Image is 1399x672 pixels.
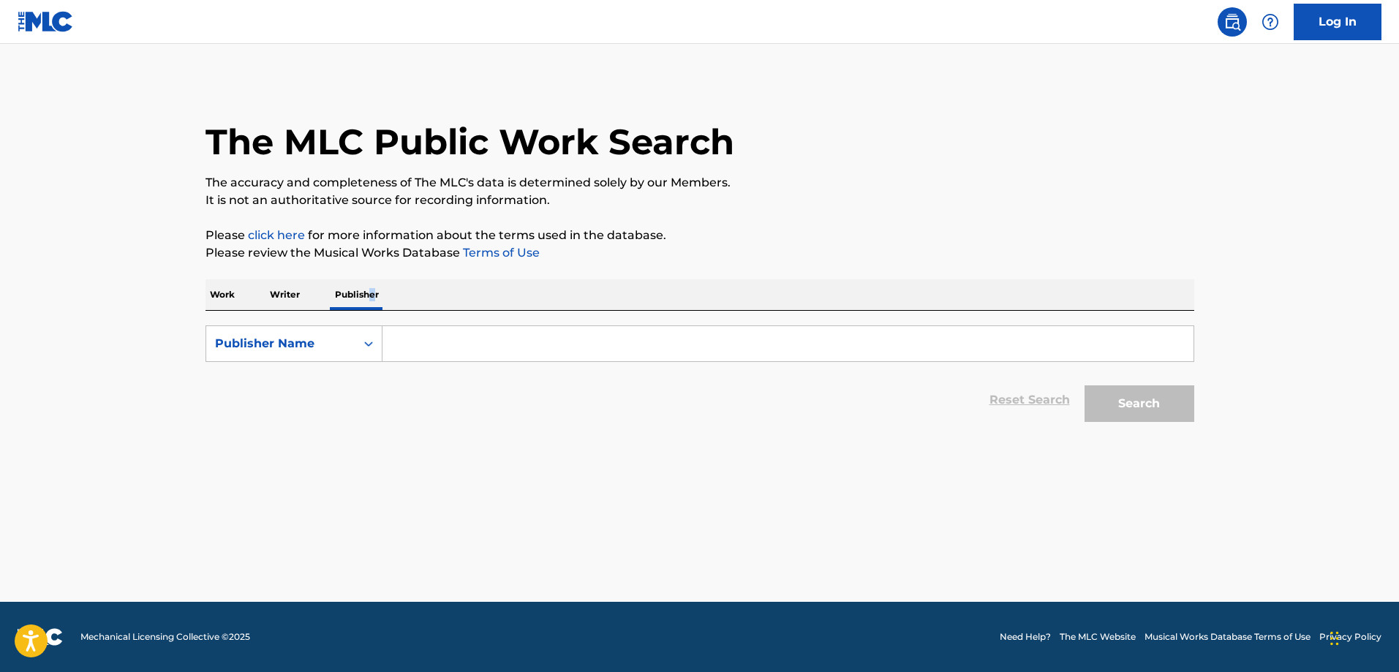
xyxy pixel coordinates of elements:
[1294,4,1381,40] a: Log In
[205,279,239,310] p: Work
[331,279,383,310] p: Publisher
[205,325,1194,429] form: Search Form
[80,630,250,643] span: Mechanical Licensing Collective © 2025
[1145,630,1311,643] a: Musical Works Database Terms of Use
[265,279,304,310] p: Writer
[205,227,1194,244] p: Please for more information about the terms used in the database.
[1223,13,1241,31] img: search
[1319,630,1381,643] a: Privacy Policy
[205,120,734,164] h1: The MLC Public Work Search
[18,11,74,32] img: MLC Logo
[460,246,540,260] a: Terms of Use
[1000,630,1051,643] a: Need Help?
[1218,7,1247,37] a: Public Search
[205,244,1194,262] p: Please review the Musical Works Database
[18,628,63,646] img: logo
[205,192,1194,209] p: It is not an authoritative source for recording information.
[1060,630,1136,643] a: The MLC Website
[1256,7,1285,37] div: Help
[215,335,347,352] div: Publisher Name
[1330,616,1339,660] div: Drag
[205,174,1194,192] p: The accuracy and completeness of The MLC's data is determined solely by our Members.
[1326,602,1399,672] iframe: Chat Widget
[248,228,305,242] a: click here
[1262,13,1279,31] img: help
